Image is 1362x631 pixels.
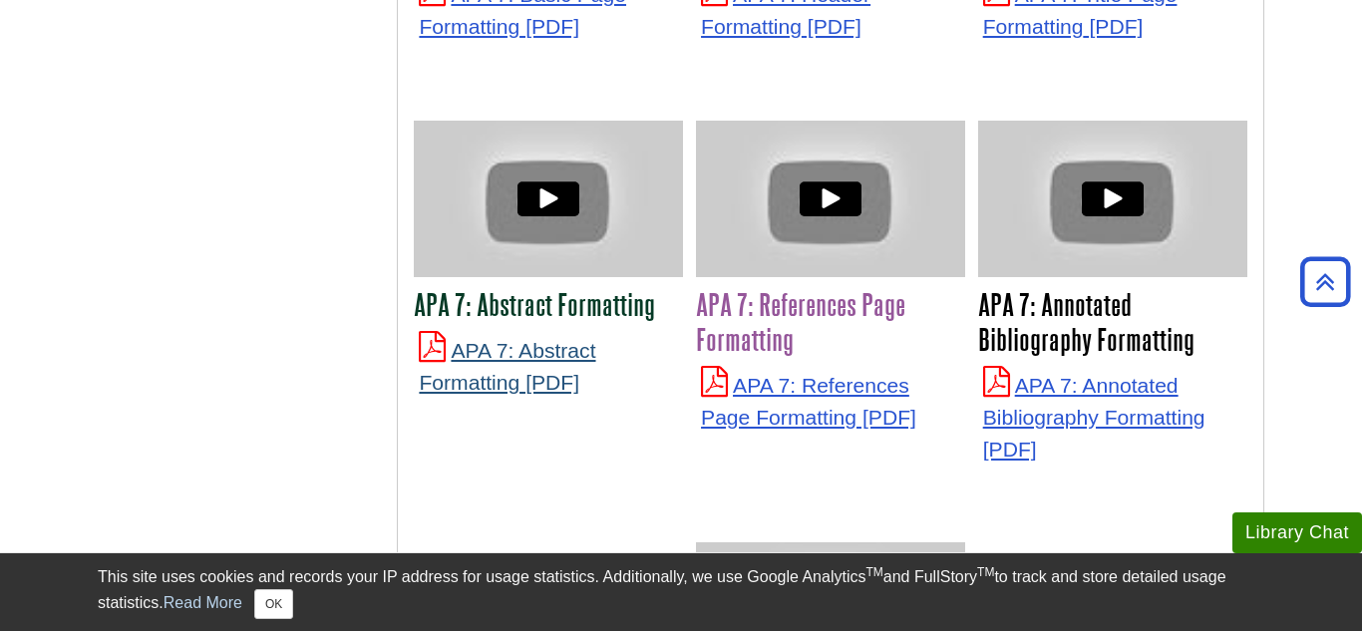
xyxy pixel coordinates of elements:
a: APA 7: References Page Formatting [701,374,916,429]
h3: APA 7: References Page Formatting [696,287,965,357]
sup: TM [865,565,882,579]
a: APA 7: Annotated Bibliography Formatting [983,374,1205,460]
button: Close [254,589,293,619]
button: Library Chat [1232,512,1362,553]
h3: APA 7: Annotated Bibliography Formatting [978,287,1247,357]
a: APA 7: Abstract Formatting [419,339,595,394]
div: Video: Annotated Bibliography Formatting (APA 7th) [978,121,1247,277]
div: Video: APA 7 Abstract Formatting [414,121,683,277]
div: Video: APA 7 References Page Formatting [696,121,965,277]
div: This site uses cookies and records your IP address for usage statistics. Additionally, we use Goo... [98,565,1264,619]
iframe: APA 7: Annotated Bibliography Formatting [978,121,1247,277]
sup: TM [977,565,994,579]
a: Back to Top [1293,268,1357,295]
h3: APA 7: Abstract Formatting [414,287,683,322]
a: Read More [164,594,242,611]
